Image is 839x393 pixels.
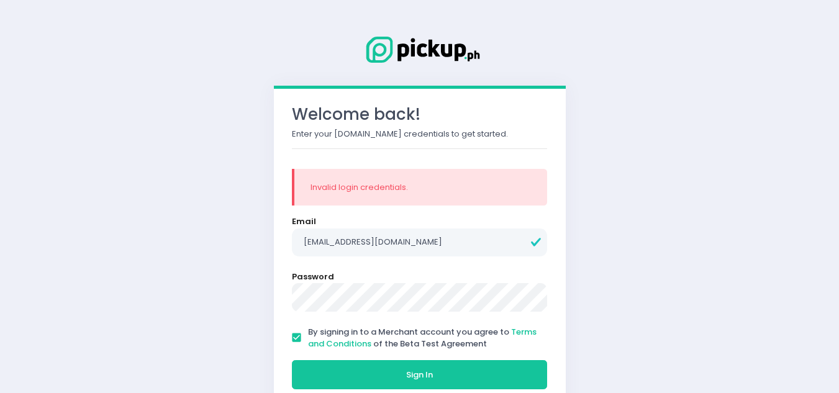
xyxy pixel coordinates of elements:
[406,369,433,381] span: Sign In
[308,326,537,350] a: Terms and Conditions
[292,105,548,124] h3: Welcome back!
[292,271,334,283] label: Password
[292,215,316,228] label: Email
[292,360,548,390] button: Sign In
[292,228,548,257] input: Email
[358,34,482,65] img: Logo
[292,128,548,140] p: Enter your [DOMAIN_NAME] credentials to get started.
[308,326,537,350] span: By signing in to a Merchant account you agree to of the Beta Test Agreement
[311,181,532,194] div: Invalid login credentials.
